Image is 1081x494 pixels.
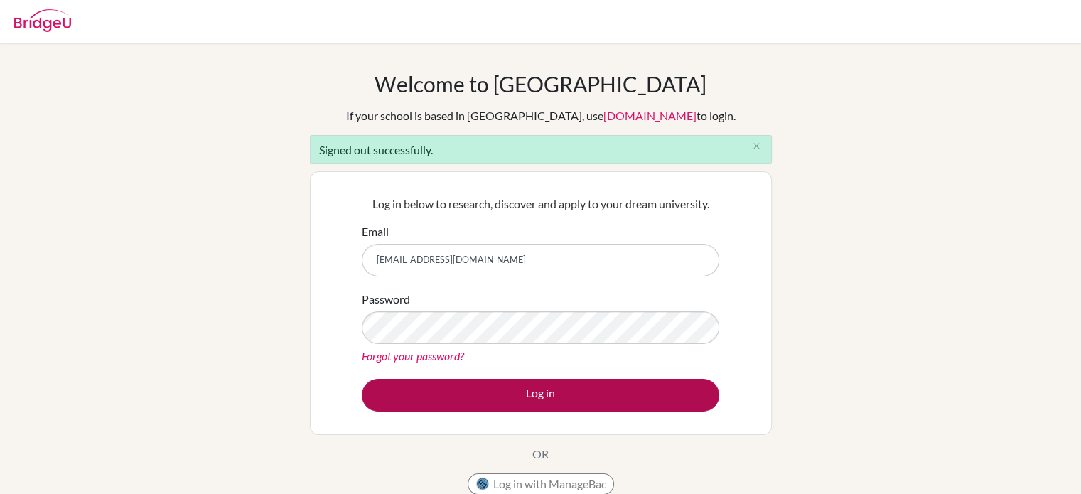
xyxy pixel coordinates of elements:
[346,107,736,124] div: If your school is based in [GEOGRAPHIC_DATA], use to login.
[375,71,706,97] h1: Welcome to [GEOGRAPHIC_DATA]
[362,223,389,240] label: Email
[362,379,719,412] button: Log in
[532,446,549,463] p: OR
[743,136,771,157] button: Close
[362,349,464,363] a: Forgot your password?
[603,109,697,122] a: [DOMAIN_NAME]
[310,135,772,164] div: Signed out successfully.
[362,291,410,308] label: Password
[362,195,719,213] p: Log in below to research, discover and apply to your dream university.
[14,9,71,32] img: Bridge-U
[751,141,762,151] i: close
